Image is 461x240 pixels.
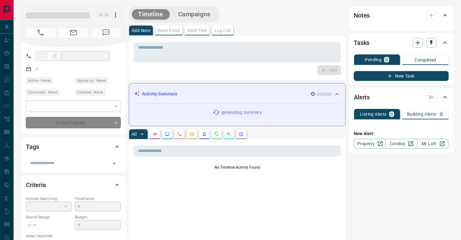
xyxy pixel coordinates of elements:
[28,89,58,95] span: Contacted - Never
[77,89,103,95] span: Claimed - Never
[414,58,436,62] p: Completed
[142,91,177,97] p: Activity Summary
[26,139,121,154] div: Tags
[110,159,119,168] button: Open
[354,139,386,149] a: Property
[36,66,38,71] a: --
[172,9,217,19] button: Campaigns
[28,78,51,84] span: Active - Never
[440,112,443,116] p: 0
[26,28,55,38] span: No Number
[132,132,137,136] p: All
[26,220,72,230] p: -- - --
[59,28,88,38] span: No Email
[75,196,121,202] p: Timeframe:
[26,214,72,220] p: Search Range:
[132,28,150,33] p: Add Note
[365,58,381,62] p: Pending
[134,88,341,100] div: Activity Summary
[153,132,157,137] svg: Notes
[134,165,341,170] p: No Timeline Activity Found
[354,38,369,48] h2: Tasks
[354,130,449,137] p: New Alert:
[26,233,121,239] p: Areas Searched:
[75,214,121,220] p: Budget:
[26,196,72,202] p: Actively Searching:
[26,142,39,152] h2: Tags
[390,112,393,116] p: 0
[26,180,46,190] h2: Criteria
[91,28,121,38] span: No Number
[354,92,370,102] h2: Alerts
[360,112,387,116] p: Listing Alerts
[239,132,244,137] svg: Agent Actions
[26,117,121,128] div: Do Not Contact
[354,10,370,20] h2: Notes
[190,132,194,137] svg: Emails
[354,8,449,23] div: Notes
[165,132,170,137] svg: Lead Browsing Activity
[354,90,449,105] div: Alerts
[385,139,417,149] a: Condos
[214,132,219,137] svg: Requests
[77,78,106,84] span: Signed up - Never
[417,139,449,149] a: Mr.Loft
[202,132,207,137] svg: Listing Alerts
[177,132,182,137] svg: Calls
[226,132,231,137] svg: Opportunities
[26,178,121,192] div: Criteria
[354,71,449,81] button: New Task
[221,109,262,116] p: generating summary
[354,35,449,50] div: Tasks
[407,112,436,116] p: Building Alerts
[132,9,169,19] button: Timeline
[385,58,388,62] p: 0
